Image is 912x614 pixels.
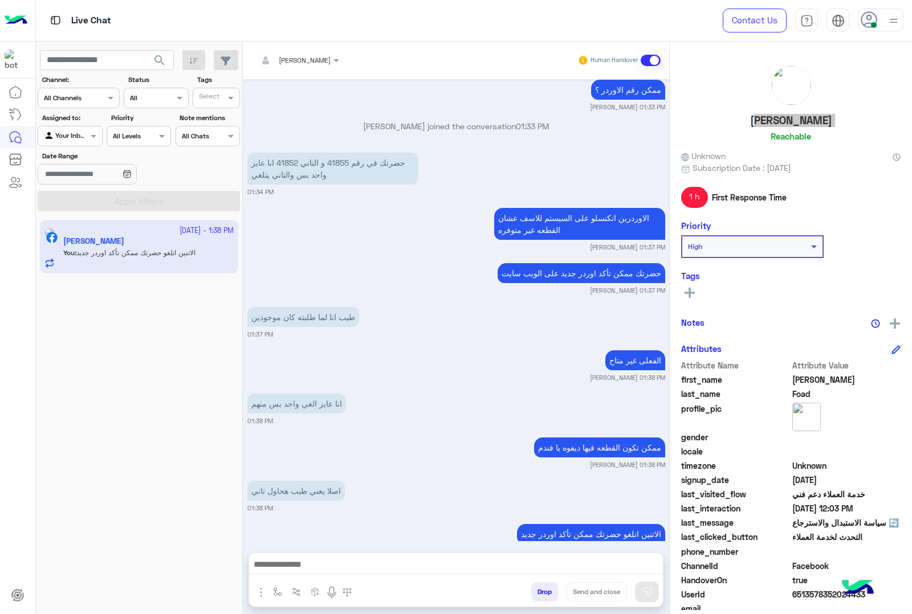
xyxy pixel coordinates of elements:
[792,460,901,472] span: Unknown
[681,271,901,281] h6: Tags
[498,263,665,283] p: 7/10/2025, 1:37 PM
[792,403,821,431] img: picture
[723,9,787,32] a: Contact Us
[273,587,282,596] img: select flow
[681,488,790,500] span: last_visited_flow
[800,14,813,27] img: tab
[590,103,665,112] small: [PERSON_NAME] 01:33 PM
[681,359,790,371] span: Attribute Name
[292,587,301,596] img: Trigger scenario
[146,50,174,75] button: search
[792,488,901,500] span: خدمة العملاء دعم فني
[890,318,900,329] img: add
[247,187,274,197] small: 01:34 PM
[771,131,811,141] h6: Reachable
[681,431,790,443] span: gender
[641,586,653,597] img: send message
[247,330,273,339] small: 01:37 PM
[325,586,339,599] img: send voice note
[42,113,101,123] label: Assigned to:
[792,546,901,558] span: null
[750,114,832,127] h5: [PERSON_NAME]
[681,187,708,207] span: 1 h
[681,374,790,386] span: first_name
[681,560,790,572] span: ChannelId
[311,587,320,596] img: create order
[197,75,239,85] label: Tags
[42,75,119,85] label: Channel:
[792,531,901,543] span: التحدث لخدمة العملاء
[590,460,665,469] small: [PERSON_NAME] 01:38 PM
[605,350,665,370] p: 7/10/2025, 1:38 PM
[792,502,901,514] span: 2025-10-07T09:03:06.164Z
[534,437,665,457] p: 7/10/2025, 1:38 PM
[681,517,790,529] span: last_message
[153,54,166,67] span: search
[5,50,25,70] img: 713415422032625
[792,517,901,529] span: 🔄 سياسة الاستبدال والاسترجاع
[795,9,818,32] a: tab
[247,307,359,327] p: 7/10/2025, 1:37 PM
[712,191,787,203] span: First Response Time
[567,582,626,601] button: Send and close
[247,416,273,425] small: 01:38 PM
[247,153,418,185] p: 7/10/2025, 1:34 PM
[681,220,711,231] h6: Priority
[247,394,346,414] p: 7/10/2025, 1:38 PM
[247,120,665,132] p: [PERSON_NAME] joined the conversation
[681,150,726,162] span: Unknown
[48,13,63,27] img: tab
[681,531,790,543] span: last_clicked_button
[681,546,790,558] span: phone_number
[591,80,665,100] p: 7/10/2025, 1:33 PM
[792,431,901,443] span: null
[343,588,352,597] img: make a call
[5,9,27,32] img: Logo
[590,286,665,295] small: [PERSON_NAME] 01:37 PM
[792,445,901,457] span: null
[681,343,722,354] h6: Attributes
[590,243,665,252] small: [PERSON_NAME] 01:37 PM
[688,242,702,251] b: High
[681,388,790,400] span: last_name
[494,208,665,240] p: 7/10/2025, 1:37 PM
[681,445,790,457] span: locale
[531,582,558,601] button: Drop
[591,56,638,65] small: Human Handover
[247,481,345,501] p: 7/10/2025, 1:38 PM
[772,66,811,105] img: picture
[279,56,331,64] span: [PERSON_NAME]
[792,560,901,572] span: 0
[832,14,845,27] img: tab
[681,574,790,586] span: HandoverOn
[681,403,790,429] span: profile_pic
[871,319,880,328] img: notes
[254,586,268,599] img: send attachment
[681,317,705,328] h6: Notes
[38,191,240,211] button: Apply Filters
[681,502,790,514] span: last_interaction
[71,13,111,28] p: Live Chat
[180,113,238,123] label: Note mentions
[792,588,901,600] span: 6513578352024433
[516,121,549,131] span: 01:33 PM
[287,582,306,601] button: Trigger scenario
[197,91,219,104] div: Select
[681,460,790,472] span: timezone
[42,151,170,161] label: Date Range
[792,359,901,371] span: Attribute Value
[792,574,901,586] span: true
[590,373,665,382] small: [PERSON_NAME] 01:38 PM
[693,162,791,174] span: Subscription Date : [DATE]
[128,75,187,85] label: Status
[792,474,901,486] span: 2025-10-07T09:03:00.558Z
[792,374,901,386] span: Omar
[517,524,665,544] p: 7/10/2025, 1:38 PM
[247,504,273,513] small: 01:38 PM
[838,568,878,608] img: hulul-logo.png
[306,582,325,601] button: create order
[268,582,287,601] button: select flow
[792,388,901,400] span: Foad
[681,474,790,486] span: signup_date
[886,14,901,28] img: profile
